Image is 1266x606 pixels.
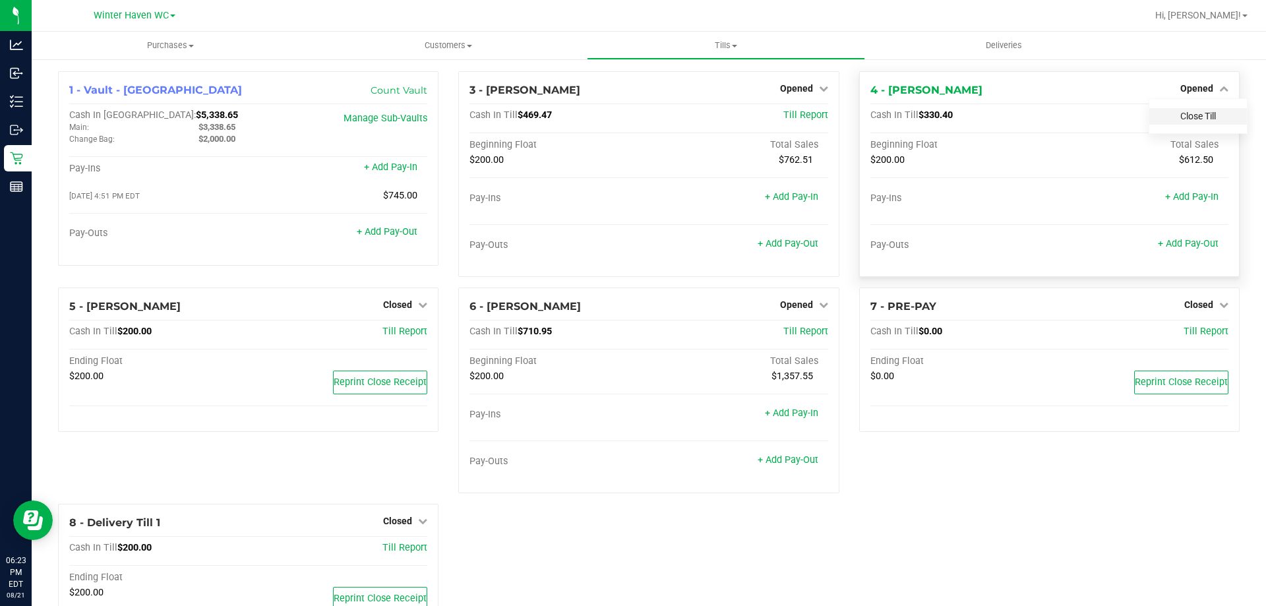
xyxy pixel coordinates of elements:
span: Hi, [PERSON_NAME]! [1155,10,1241,20]
span: $745.00 [383,190,417,201]
inline-svg: Inventory [10,95,23,108]
div: Pay-Outs [69,227,249,239]
span: $3,338.65 [198,122,235,132]
span: Closed [383,516,412,526]
a: + Add Pay-Out [1158,238,1219,249]
a: Till Report [382,326,427,337]
span: $200.00 [117,326,152,337]
span: $0.00 [919,326,942,337]
span: $200.00 [469,371,504,382]
span: Opened [1180,83,1213,94]
span: 6 - [PERSON_NAME] [469,300,581,313]
div: Ending Float [69,572,249,584]
span: [DATE] 4:51 PM EDT [69,191,140,200]
span: Closed [1184,299,1213,310]
span: Tills [588,40,864,51]
span: Reprint Close Receipt [334,377,427,388]
div: Beginning Float [469,355,649,367]
span: $2,000.00 [198,134,235,144]
span: Winter Haven WC [94,10,169,21]
div: Pay-Ins [469,193,649,204]
div: Pay-Ins [469,409,649,421]
inline-svg: Reports [10,180,23,193]
span: Reprint Close Receipt [1135,377,1228,388]
div: Total Sales [649,139,828,151]
span: $469.47 [518,109,552,121]
inline-svg: Retail [10,152,23,165]
span: Customers [310,40,586,51]
inline-svg: Analytics [10,38,23,51]
div: Total Sales [649,355,828,367]
span: Cash In [GEOGRAPHIC_DATA]: [69,109,196,121]
a: + Add Pay-Out [758,454,818,466]
span: Deliveries [968,40,1040,51]
span: 4 - [PERSON_NAME] [870,84,982,96]
div: Pay-Ins [870,193,1050,204]
a: Deliveries [865,32,1143,59]
span: Closed [383,299,412,310]
span: Cash In Till [469,109,518,121]
div: Beginning Float [469,139,649,151]
span: Cash In Till [870,109,919,121]
div: Ending Float [870,355,1050,367]
p: 08/21 [6,590,26,600]
span: $200.00 [870,154,905,166]
a: + Add Pay-In [765,191,818,202]
span: 5 - [PERSON_NAME] [69,300,181,313]
a: Purchases [32,32,309,59]
a: Till Report [1184,326,1228,337]
button: Reprint Close Receipt [1134,371,1228,394]
span: $200.00 [117,542,152,553]
a: Close Till [1180,111,1216,121]
a: Customers [309,32,587,59]
span: Opened [780,83,813,94]
span: Change Bag: [69,135,115,144]
span: 1 - Vault - [GEOGRAPHIC_DATA] [69,84,242,96]
span: $5,338.65 [196,109,238,121]
span: Main: [69,123,89,132]
span: 3 - [PERSON_NAME] [469,84,580,96]
div: Pay-Ins [69,163,249,175]
div: Ending Float [69,355,249,367]
p: 06:23 PM EDT [6,555,26,590]
a: + Add Pay-In [364,162,417,173]
span: $200.00 [469,154,504,166]
span: $762.51 [779,154,813,166]
span: Opened [780,299,813,310]
a: + Add Pay-In [765,408,818,419]
span: Reprint Close Receipt [334,593,427,604]
span: $200.00 [69,371,104,382]
a: + Add Pay-In [1165,191,1219,202]
span: 8 - Delivery Till 1 [69,516,160,529]
span: $200.00 [69,587,104,598]
a: Manage Sub-Vaults [344,113,427,124]
span: 7 - PRE-PAY [870,300,936,313]
div: Pay-Outs [870,239,1050,251]
span: $612.50 [1179,154,1213,166]
button: Reprint Close Receipt [333,371,427,394]
a: Till Report [783,109,828,121]
inline-svg: Outbound [10,123,23,136]
div: Beginning Float [870,139,1050,151]
span: Purchases [32,40,309,51]
span: Cash In Till [870,326,919,337]
div: Pay-Outs [469,239,649,251]
a: Till Report [382,542,427,553]
span: Cash In Till [469,326,518,337]
a: Till Report [783,326,828,337]
iframe: Resource center [13,500,53,540]
span: $1,357.55 [771,371,813,382]
a: Count Vault [371,84,427,96]
span: $0.00 [870,371,894,382]
a: + Add Pay-Out [758,238,818,249]
span: $330.40 [919,109,953,121]
span: Cash In Till [69,542,117,553]
span: Cash In Till [69,326,117,337]
inline-svg: Inbound [10,67,23,80]
div: Pay-Outs [469,456,649,468]
div: Total Sales [1049,139,1228,151]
